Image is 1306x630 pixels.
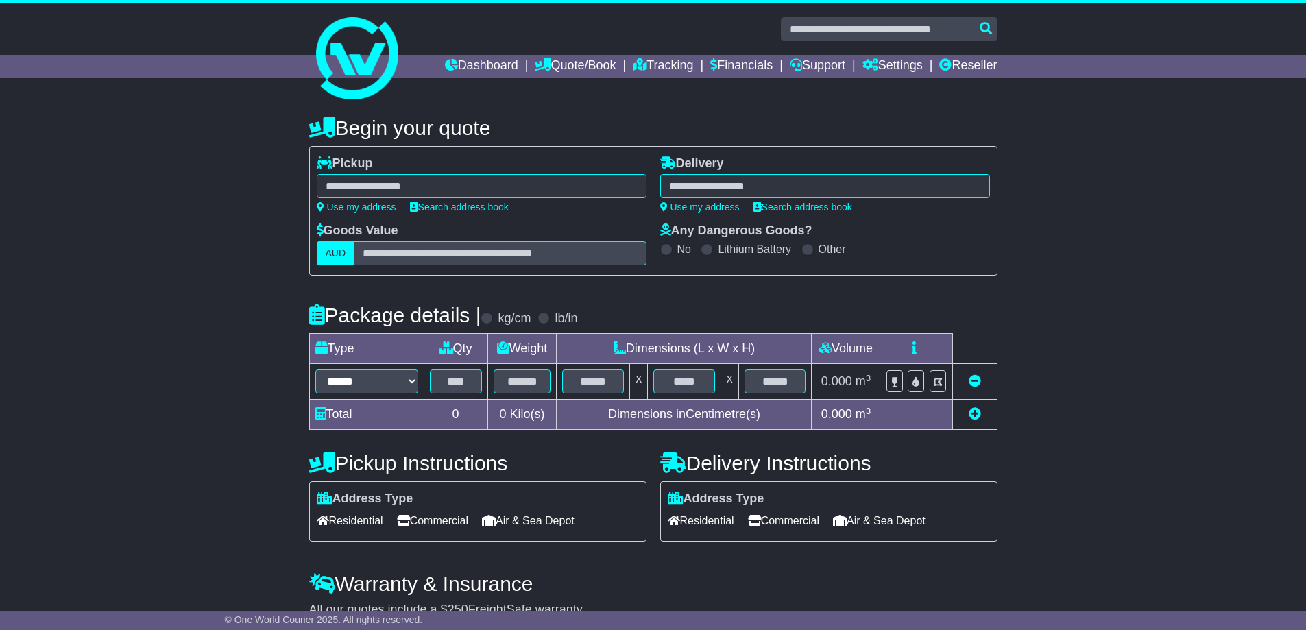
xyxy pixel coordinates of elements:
td: x [721,364,738,400]
span: Commercial [397,510,468,531]
sup: 3 [866,373,871,383]
a: Search address book [753,202,852,213]
label: kg/cm [498,311,531,326]
a: Settings [862,55,923,78]
a: Add new item [969,407,981,421]
h4: Delivery Instructions [660,452,997,474]
span: 0.000 [821,407,852,421]
a: Use my address [317,202,396,213]
td: Type [309,334,424,364]
label: lb/in [555,311,577,326]
h4: Package details | [309,304,481,326]
h4: Begin your quote [309,117,997,139]
span: m [856,374,871,388]
a: Support [790,55,845,78]
span: Air & Sea Depot [482,510,575,531]
label: Lithium Battery [718,243,791,256]
td: x [630,364,648,400]
td: 0 [424,400,487,430]
label: Goods Value [317,223,398,239]
a: Financials [710,55,773,78]
span: Residential [668,510,734,531]
a: Quote/Book [535,55,616,78]
label: Pickup [317,156,373,171]
span: 0.000 [821,374,852,388]
label: No [677,243,691,256]
span: 250 [448,603,468,616]
sup: 3 [866,406,871,416]
h4: Warranty & Insurance [309,572,997,595]
a: Dashboard [445,55,518,78]
a: Tracking [633,55,693,78]
span: Commercial [748,510,819,531]
label: Other [819,243,846,256]
span: © One World Courier 2025. All rights reserved. [225,614,423,625]
a: Reseller [939,55,997,78]
td: Volume [812,334,880,364]
a: Use my address [660,202,740,213]
td: Dimensions (L x W x H) [557,334,812,364]
span: Air & Sea Depot [833,510,926,531]
div: All our quotes include a $ FreightSafe warranty. [309,603,997,618]
td: Qty [424,334,487,364]
a: Search address book [410,202,509,213]
label: Delivery [660,156,724,171]
label: Any Dangerous Goods? [660,223,812,239]
span: m [856,407,871,421]
td: Weight [487,334,557,364]
td: Total [309,400,424,430]
td: Dimensions in Centimetre(s) [557,400,812,430]
span: Residential [317,510,383,531]
label: Address Type [317,492,413,507]
h4: Pickup Instructions [309,452,646,474]
label: Address Type [668,492,764,507]
td: Kilo(s) [487,400,557,430]
span: 0 [499,407,506,421]
label: AUD [317,241,355,265]
a: Remove this item [969,374,981,388]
